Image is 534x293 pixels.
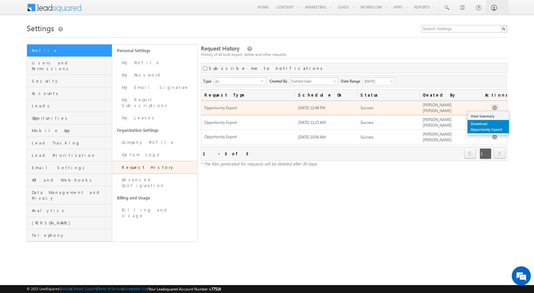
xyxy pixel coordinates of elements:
a: Organization Settings [112,124,197,136]
a: Terms of Service [98,287,122,291]
span: next [494,148,505,159]
a: My Leaves [112,112,197,124]
span: API and Webhooks [32,177,110,183]
span: Created By [270,77,290,84]
a: About [61,287,71,291]
span: Opportunity Export [204,120,291,125]
span: [DATE] [363,78,393,84]
a: Users and Permissions [27,57,112,75]
span: [PERSON_NAME] [32,220,110,226]
span: [DATE] 12:48 PM [298,105,325,110]
span: Analytics [32,208,110,213]
a: Profile [27,44,112,57]
a: Lead Tracking [27,137,112,149]
a: Download Opportunity Export [468,120,509,133]
a: Request History [112,161,197,174]
a: [DATE] [363,77,395,85]
span: Users and Permissions [32,60,110,71]
a: prev [464,149,476,159]
a: Contact Support [72,287,97,291]
a: Acceptable Use [123,287,147,291]
label: Subscribe me to notifications [209,65,325,71]
a: My Report Subscriptions [112,94,197,112]
a: Accounts [27,87,112,100]
span: Telephony [32,232,110,238]
a: Lead Prioritization [27,149,112,162]
span: [DATE] 10:56 AM [298,135,326,139]
span: select [261,79,266,82]
a: My Password [112,69,197,81]
a: Telephony [27,229,112,242]
span: Mobile App [32,128,110,133]
a: My Email Signature [112,81,197,94]
a: [PERSON_NAME] [27,217,112,229]
span: © 2025 LeadSquared | | | | | [27,286,221,292]
span: Profile [32,48,110,53]
span: Data Management and Privacy [32,190,110,201]
span: Success [360,120,373,125]
span: [PERSON_NAME] [PERSON_NAME] [423,103,452,113]
a: Created By [420,90,482,100]
span: Settings [27,23,54,33]
a: Mobile App [27,124,112,137]
span: All [214,78,261,85]
a: My Profile [112,57,197,69]
a: Show All Items [330,78,338,84]
a: View Summary [468,112,509,120]
span: Email Settings [32,165,110,170]
span: 1 [480,148,491,159]
a: Personal Settings [112,44,197,57]
div: 1 - 3 of 3 [203,150,248,157]
span: prev [464,148,476,159]
a: Security [27,75,112,87]
a: Custom Logo [112,149,197,161]
input: Type to Search [290,77,338,85]
a: next [494,149,505,159]
a: API and Webhooks [27,174,112,186]
span: Opportunities [32,115,110,121]
span: [PERSON_NAME] [PERSON_NAME] [423,117,452,128]
span: Success [360,105,373,110]
span: * The files generated for requests will be deleted after 30 days. [201,161,318,166]
div: History of all bulk export, delete and other requests [201,52,507,57]
span: Lead Prioritization [32,152,110,158]
span: [DATE] 11:15 AM [298,120,326,125]
a: Data Management and Privacy [27,186,112,204]
a: Billing and Usage [112,192,197,204]
a: Opportunities [27,112,112,124]
a: Company Profile [112,136,197,149]
span: Request History [201,45,240,52]
a: Request Type [201,90,295,100]
div: All [214,77,266,85]
span: 77516 [211,287,221,291]
input: Search Settings [421,25,507,33]
a: Schedule On [295,90,357,100]
span: Lead Tracking [32,140,110,146]
span: Your Leadsquared Account Number is [148,287,221,291]
a: Email Settings [27,162,112,174]
a: Leads [27,100,112,112]
span: Date Range [341,77,363,84]
a: Analytics [27,204,112,217]
span: Success [360,135,373,139]
span: Actions [482,90,507,100]
a: Advanced Configuration [112,174,197,192]
a: Status [357,90,420,100]
span: [PERSON_NAME] [PERSON_NAME] [423,132,452,142]
span: Type [203,77,214,84]
span: Opportunity Export [204,105,291,111]
span: Leads [32,103,110,109]
span: Opportunity Export [204,134,291,140]
a: Billing and Usage [112,204,197,222]
span: Security [32,78,110,84]
span: Accounts [32,90,110,96]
